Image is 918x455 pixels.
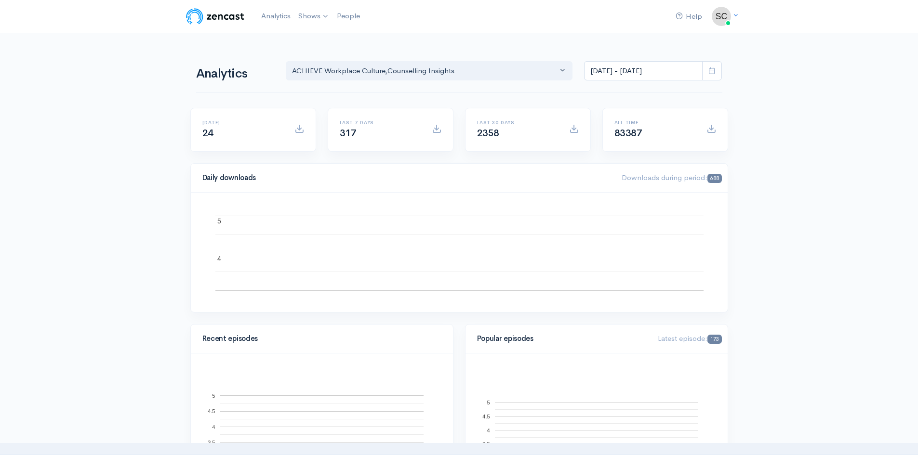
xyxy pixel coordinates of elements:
span: Downloads during period: [622,173,721,182]
a: People [333,6,364,26]
span: 173 [707,335,721,344]
text: 5 [487,400,490,405]
input: analytics date range selector [584,61,703,81]
text: 3.5 [208,440,215,445]
text: 4 [487,427,490,433]
text: 3.5 [482,441,490,447]
h6: All time [614,120,695,125]
text: 4 [212,424,215,429]
h1: Analytics [196,67,274,81]
h4: Daily downloads [202,174,611,182]
span: 688 [707,174,721,183]
a: Analytics [257,6,294,26]
button: ACHIEVE Workplace Culture, Counselling Insights [286,61,573,81]
text: 4 [217,254,221,262]
h6: Last 7 days [340,120,420,125]
text: 5 [217,217,221,225]
div: ACHIEVE Workplace Culture , Counselling Insights [292,65,558,77]
text: 5 [212,392,215,398]
img: ... [712,7,731,26]
h4: Popular episodes [477,335,647,343]
span: 83387 [614,127,642,139]
span: 24 [202,127,213,139]
h4: Recent episodes [202,335,436,343]
h6: [DATE] [202,120,283,125]
a: Shows [294,6,333,27]
img: ZenCast Logo [185,7,246,26]
h6: Last 30 days [477,120,558,125]
span: Latest episode: [658,334,721,343]
span: 317 [340,127,357,139]
text: 4.5 [208,408,215,414]
span: 2358 [477,127,499,139]
text: 4.5 [482,413,490,419]
a: Help [672,6,706,27]
svg: A chart. [202,204,716,300]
